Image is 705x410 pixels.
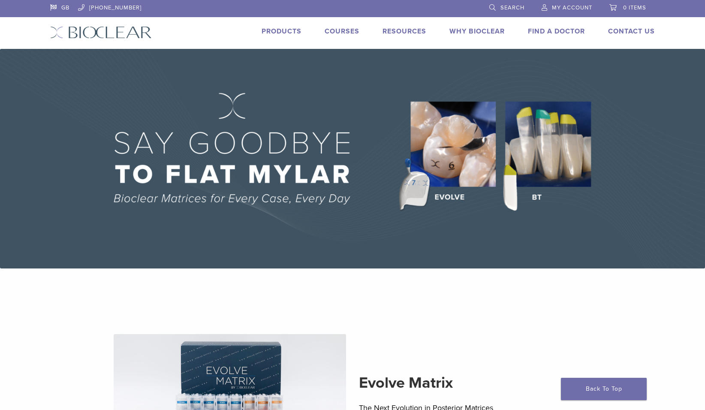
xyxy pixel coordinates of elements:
a: Back To Top [561,378,647,400]
span: 0 items [623,4,646,11]
a: Resources [383,27,426,36]
span: Search [500,4,524,11]
a: Find A Doctor [528,27,585,36]
h2: Evolve Matrix [359,373,592,393]
a: Contact Us [608,27,655,36]
span: My Account [552,4,592,11]
a: Products [262,27,301,36]
a: Why Bioclear [449,27,505,36]
a: Courses [325,27,359,36]
img: Bioclear [50,26,152,39]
